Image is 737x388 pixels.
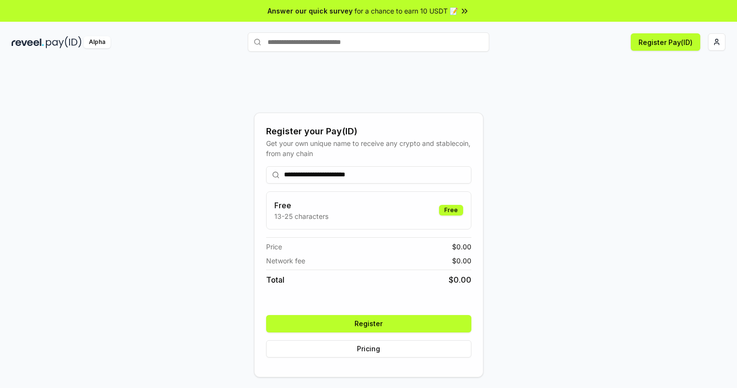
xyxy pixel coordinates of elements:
[266,125,471,138] div: Register your Pay(ID)
[84,36,111,48] div: Alpha
[274,211,328,221] p: 13-25 characters
[449,274,471,286] span: $ 0.00
[452,256,471,266] span: $ 0.00
[266,340,471,358] button: Pricing
[12,36,44,48] img: reveel_dark
[266,315,471,332] button: Register
[452,242,471,252] span: $ 0.00
[631,33,700,51] button: Register Pay(ID)
[354,6,458,16] span: for a chance to earn 10 USDT 📝
[266,138,471,158] div: Get your own unique name to receive any crypto and stablecoin, from any chain
[274,200,328,211] h3: Free
[266,274,284,286] span: Total
[268,6,353,16] span: Answer our quick survey
[46,36,82,48] img: pay_id
[439,205,463,216] div: Free
[266,256,305,266] span: Network fee
[266,242,282,252] span: Price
